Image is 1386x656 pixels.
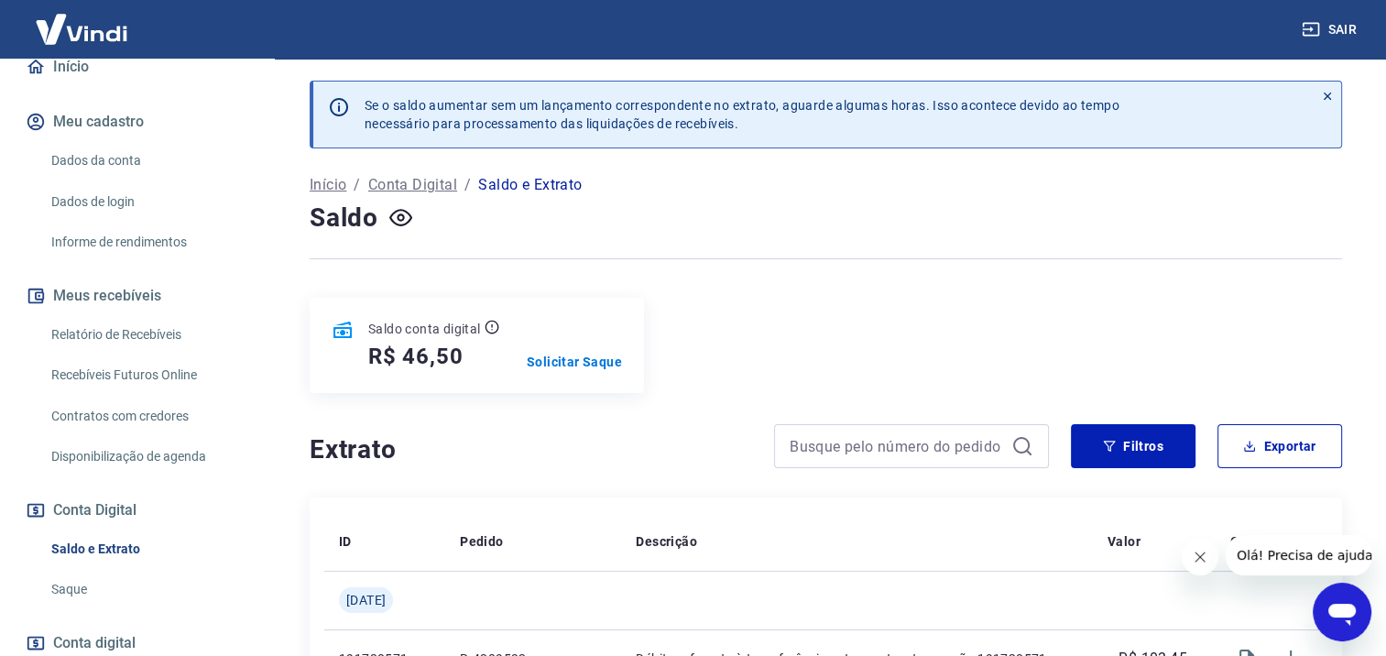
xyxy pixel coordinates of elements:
p: Descrição [636,532,697,551]
button: Conta Digital [22,490,252,530]
button: Meus recebíveis [22,276,252,316]
a: Saque [44,571,252,608]
p: Comprovante [1230,532,1313,551]
a: Início [310,174,346,196]
button: Sair [1298,13,1364,47]
a: Relatório de Recebíveis [44,316,252,354]
iframe: Botão para abrir a janela de mensagens [1313,583,1371,641]
a: Dados de login [44,183,252,221]
button: Exportar [1217,424,1342,468]
a: Contratos com credores [44,398,252,435]
span: Conta digital [53,630,136,656]
p: ID [339,532,352,551]
p: / [354,174,360,196]
a: Conta Digital [368,174,457,196]
a: Solicitar Saque [527,353,622,371]
iframe: Fechar mensagem [1182,539,1218,575]
a: Informe de rendimentos [44,224,252,261]
p: Pedido [460,532,503,551]
p: Saldo e Extrato [478,174,582,196]
button: Meu cadastro [22,102,252,142]
a: Início [22,47,252,87]
a: Dados da conta [44,142,252,180]
h4: Saldo [310,200,378,236]
iframe: Mensagem da empresa [1226,535,1371,575]
span: Olá! Precisa de ajuda? [11,13,154,27]
a: Disponibilização de agenda [44,438,252,476]
h4: Extrato [310,432,752,468]
p: / [464,174,471,196]
h5: R$ 46,50 [368,342,463,371]
a: Saldo e Extrato [44,530,252,568]
a: Recebíveis Futuros Online [44,356,252,394]
img: Vindi [22,1,141,57]
input: Busque pelo número do pedido [790,432,1004,460]
p: Se o saldo aumentar sem um lançamento correspondente no extrato, aguarde algumas horas. Isso acon... [365,96,1119,133]
button: Filtros [1071,424,1195,468]
span: [DATE] [346,591,386,609]
p: Valor [1108,532,1140,551]
p: Saldo conta digital [368,320,481,338]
